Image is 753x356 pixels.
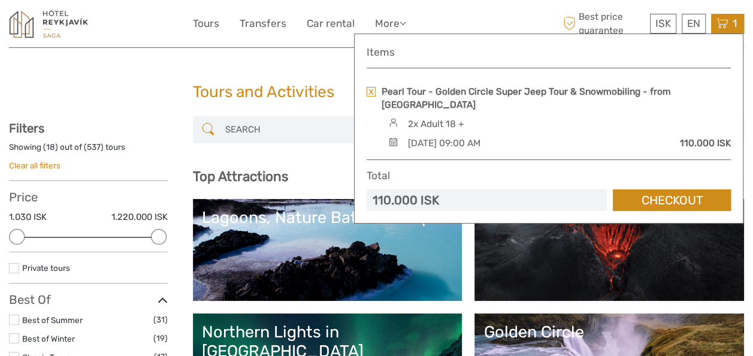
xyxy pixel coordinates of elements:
[9,190,168,204] h3: Price
[111,211,168,224] label: 1.220.000 ISK
[9,211,47,224] label: 1.030 ISK
[87,141,101,153] label: 537
[373,192,439,209] div: 110.000 ISK
[483,322,735,342] div: Golden Circle
[138,19,152,33] button: Open LiveChat chat widget
[9,121,44,135] strong: Filters
[153,313,168,327] span: (31)
[307,15,355,32] a: Car rental
[193,15,219,32] a: Tours
[193,83,561,102] h1: Tours and Activities
[682,14,706,34] div: EN
[46,141,55,153] label: 18
[655,17,671,29] span: ISK
[385,137,401,146] img: calendar-black.svg
[220,119,362,140] input: SEARCH
[560,10,647,37] span: Best price guarantee
[680,137,731,150] div: 110.000 ISK
[202,208,453,292] a: Lagoons, Nature Baths and Spas
[731,17,739,29] span: 1
[22,315,83,325] a: Best of Summer
[240,15,286,32] a: Transfers
[375,15,406,32] a: More
[385,118,401,127] img: person.svg
[9,292,168,307] h3: Best Of
[9,161,61,170] a: Clear all filters
[22,263,70,273] a: Private tours
[407,117,464,131] div: 2x Adult 18 +
[613,189,731,212] a: Checkout
[382,85,731,111] a: Pearl Tour - Golden Circle Super Jeep Tour & Snowmobiling - from [GEOGRAPHIC_DATA]
[9,9,89,38] img: 1545-f919e0b8-ed97-4305-9c76-0e37fee863fd_logo_small.jpg
[22,334,75,343] a: Best of Winter
[153,331,168,345] span: (19)
[193,168,288,185] b: Top Attractions
[367,46,731,59] h4: Items
[483,208,735,292] a: Lava and Volcanoes
[367,170,390,182] h4: Total
[407,137,480,150] div: [DATE] 09:00 AM
[202,208,453,227] div: Lagoons, Nature Baths and Spas
[17,21,135,31] p: We're away right now. Please check back later!
[9,141,168,160] div: Showing ( ) out of ( ) tours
